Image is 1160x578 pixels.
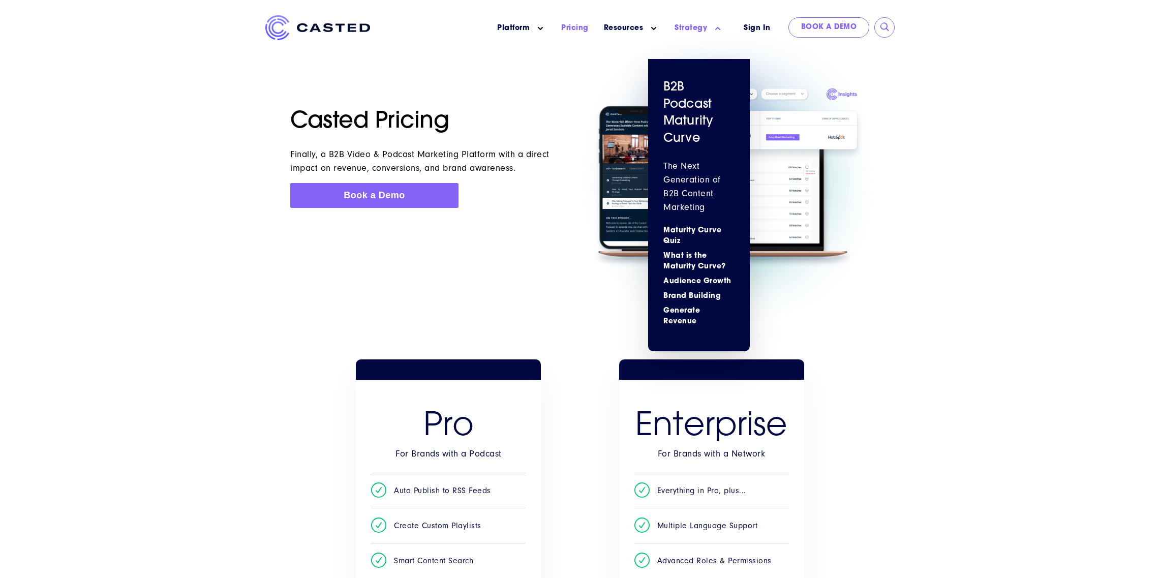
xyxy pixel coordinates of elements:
a: Brand Building [663,291,735,301]
h1: Casted Pricing [290,108,574,136]
a: Sign In [731,17,783,39]
li: Everything in Pro, plus... [634,473,789,508]
a: Maturity Curve Quiz [663,225,735,247]
li: Create Custom Playlists [371,508,526,543]
a: Platform [497,23,530,34]
a: Strategy [675,23,707,34]
h3: Pro [371,408,526,447]
div: Finally, a B2B Video & Podcast Marketing Platform with a direct impact on revenue, conversions, a... [290,147,551,175]
h4: B2B Podcast Maturity Curve [663,79,735,147]
input: Submit [880,22,890,33]
a: Pricing [561,23,589,34]
li: Auto Publish to RSS Feeds [371,473,526,508]
div: For Brands with a Podcast [371,447,526,461]
li: Multiple Language Support [634,508,789,543]
a: Resources [604,23,644,34]
a: Book a Demo [290,183,459,208]
a: What is the Maturity Curve? [663,251,735,272]
span: Book a Demo [344,190,405,200]
a: Generate Revenue [663,306,735,327]
img: Casted_Logo_Horizontal_FullColor_PUR_BLUE [265,15,370,40]
div: For Brands with a Network [634,447,789,461]
li: Advanced Roles & Permissions [634,543,789,578]
img: prod_chot [586,84,870,272]
li: Smart Content Search [371,543,526,578]
p: The Next Generation of B2B Content Marketing [663,159,735,214]
a: Audience Growth [663,276,735,287]
h2: Enterprise [634,408,789,447]
a: Book a Demo [788,17,870,38]
nav: Main menu [385,15,731,41]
